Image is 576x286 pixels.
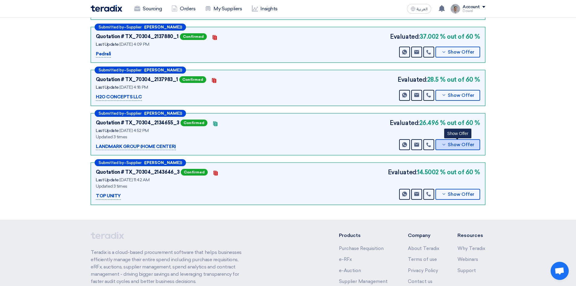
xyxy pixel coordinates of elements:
[91,249,249,285] p: Teradix is a cloud-based procurement software that helps businesses efficiently manage their enti...
[420,32,480,41] b: 37.002 % out of 60 %
[457,257,478,262] a: Webinars
[390,32,480,41] div: Evaluated:
[457,246,485,251] a: Why Teradix
[339,268,361,273] a: e-Auction
[435,90,480,101] button: Show Offer
[96,128,119,133] span: Last Update
[96,85,119,90] span: Last Update
[181,169,208,176] span: Confirmed
[95,67,186,74] div: –
[339,246,384,251] a: Purchase Requisition
[96,76,178,83] div: Quotation # TX_70304_2137983_1
[444,129,471,138] div: Show Offer
[96,169,180,176] div: Quotation # TX_70304_2143646_3
[119,128,148,133] span: [DATE] 4:52 PM
[448,93,474,98] span: Show Offer
[435,189,480,200] button: Show Offer
[339,279,388,284] a: Supplier Management
[339,232,390,239] li: Products
[96,134,247,140] div: Updated 3 times
[96,94,142,101] p: H2O CONCEPTS LLC
[96,143,176,150] p: LANDMARK GROUP (HOME CENTER)
[126,161,142,165] span: Supplier
[551,262,569,280] a: Open chat
[99,161,124,165] span: Submitted by
[247,2,282,15] a: Insights
[435,139,480,150] button: Show Offer
[407,4,431,14] button: العربية
[417,168,480,177] b: 14.5002 % out of 60 %
[126,111,142,115] span: Supplier
[96,177,119,182] span: Last Update
[457,232,485,239] li: Resources
[144,111,182,115] b: ([PERSON_NAME])
[144,25,182,29] b: ([PERSON_NAME])
[167,2,200,15] a: Orders
[95,110,186,117] div: –
[179,76,206,83] span: Confirmed
[119,85,148,90] span: [DATE] 4:18 PM
[390,118,480,127] div: Evaluated:
[427,75,480,84] b: 28.5 % out of 60 %
[99,25,124,29] span: Submitted by
[419,118,480,127] b: 26.496 % out of 60 %
[457,268,476,273] a: Support
[96,33,179,40] div: Quotation # TX_70304_2137880_1
[119,177,149,182] span: [DATE] 11:42 AM
[96,119,179,127] div: Quotation # TX_70304_2134655_3
[448,50,474,54] span: Show Offer
[99,68,124,72] span: Submitted by
[408,279,432,284] a: Contact us
[200,2,247,15] a: My Suppliers
[448,192,474,197] span: Show Offer
[96,183,247,189] div: Updated 3 times
[463,9,485,13] div: Dowel
[435,47,480,58] button: Show Offer
[126,25,142,29] span: Supplier
[417,7,428,11] span: العربية
[91,5,122,12] img: Teradix logo
[180,33,207,40] span: Confirmed
[96,192,121,200] p: TOP UNITY
[99,111,124,115] span: Submitted by
[388,168,480,177] div: Evaluated:
[339,257,352,262] a: e-RFx
[144,68,182,72] b: ([PERSON_NAME])
[96,51,111,58] p: Pedrali
[144,161,182,165] b: ([PERSON_NAME])
[95,159,186,166] div: –
[95,24,186,31] div: –
[119,42,149,47] span: [DATE] 4:09 PM
[408,246,439,251] a: About Teradix
[463,5,480,10] div: Account
[448,143,474,147] span: Show Offer
[408,232,439,239] li: Company
[181,120,207,126] span: Confirmed
[408,268,438,273] a: Privacy Policy
[96,42,119,47] span: Last Update
[126,68,142,72] span: Supplier
[408,257,437,262] a: Terms of use
[398,75,480,84] div: Evaluated:
[451,4,460,14] img: IMG_1753965247717.jpg
[129,2,167,15] a: Sourcing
